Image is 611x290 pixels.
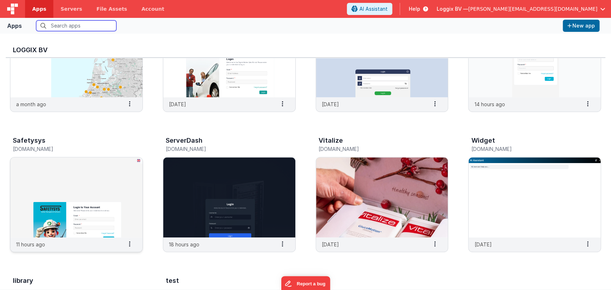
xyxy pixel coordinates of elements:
span: AI Assistant [359,5,388,13]
span: Apps [32,5,46,13]
p: [DATE] [169,100,186,108]
span: File Assets [97,5,127,13]
h3: Safetysys [13,137,45,144]
p: [DATE] [322,241,339,248]
p: [DATE] [322,100,339,108]
span: [PERSON_NAME][EMAIL_ADDRESS][DOMAIN_NAME] [468,5,597,13]
span: Loggix BV — [437,5,468,13]
h5: [DOMAIN_NAME] [13,146,125,152]
div: Apps [7,21,22,30]
h3: ServerDash [166,137,203,144]
p: [DATE] [474,241,491,248]
h5: [DOMAIN_NAME] [166,146,278,152]
p: 18 hours ago [169,241,199,248]
h3: test [166,277,179,284]
button: AI Assistant [347,3,392,15]
p: a month ago [16,100,46,108]
h5: [DOMAIN_NAME] [471,146,583,152]
p: 11 hours ago [16,241,45,248]
h3: Vitalize [319,137,343,144]
button: New app [563,20,600,32]
h3: library [13,277,33,284]
p: 14 hours ago [474,100,505,108]
button: Loggix BV — [PERSON_NAME][EMAIL_ADDRESS][DOMAIN_NAME] [437,5,605,13]
input: Search apps [36,20,116,31]
h3: Loggix BV [13,46,598,54]
h3: Widget [471,137,495,144]
span: Servers [60,5,82,13]
span: Help [409,5,420,13]
h5: [DOMAIN_NAME] [319,146,431,152]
